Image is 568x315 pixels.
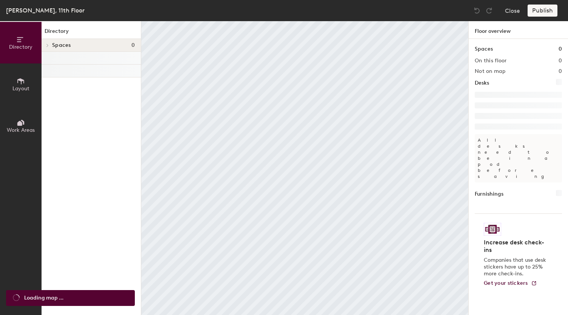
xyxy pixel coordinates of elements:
canvas: Map [141,21,468,315]
p: Companies that use desk stickers have up to 25% more check-ins. [484,257,548,277]
img: Undo [473,7,481,14]
h1: Desks [475,79,489,87]
button: Close [505,5,520,17]
span: Loading map ... [24,294,63,302]
div: [PERSON_NAME], 11th Floor [6,6,85,15]
span: 0 [131,42,135,48]
span: Work Areas [7,127,35,133]
span: Get your stickers [484,280,528,286]
p: All desks need to be in a pod before saving [475,134,562,182]
h1: 0 [559,45,562,53]
h4: Increase desk check-ins [484,239,548,254]
h2: Not on map [475,68,505,74]
a: Get your stickers [484,280,537,287]
h1: Furnishings [475,190,503,198]
img: Sticker logo [484,223,501,236]
h2: 0 [559,58,562,64]
h2: 0 [559,68,562,74]
h2: On this floor [475,58,507,64]
h1: Directory [42,27,141,39]
img: Redo [485,7,493,14]
h1: Spaces [475,45,493,53]
span: Layout [12,85,29,92]
span: Spaces [52,42,71,48]
span: Directory [9,44,32,50]
h1: Floor overview [469,21,568,39]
